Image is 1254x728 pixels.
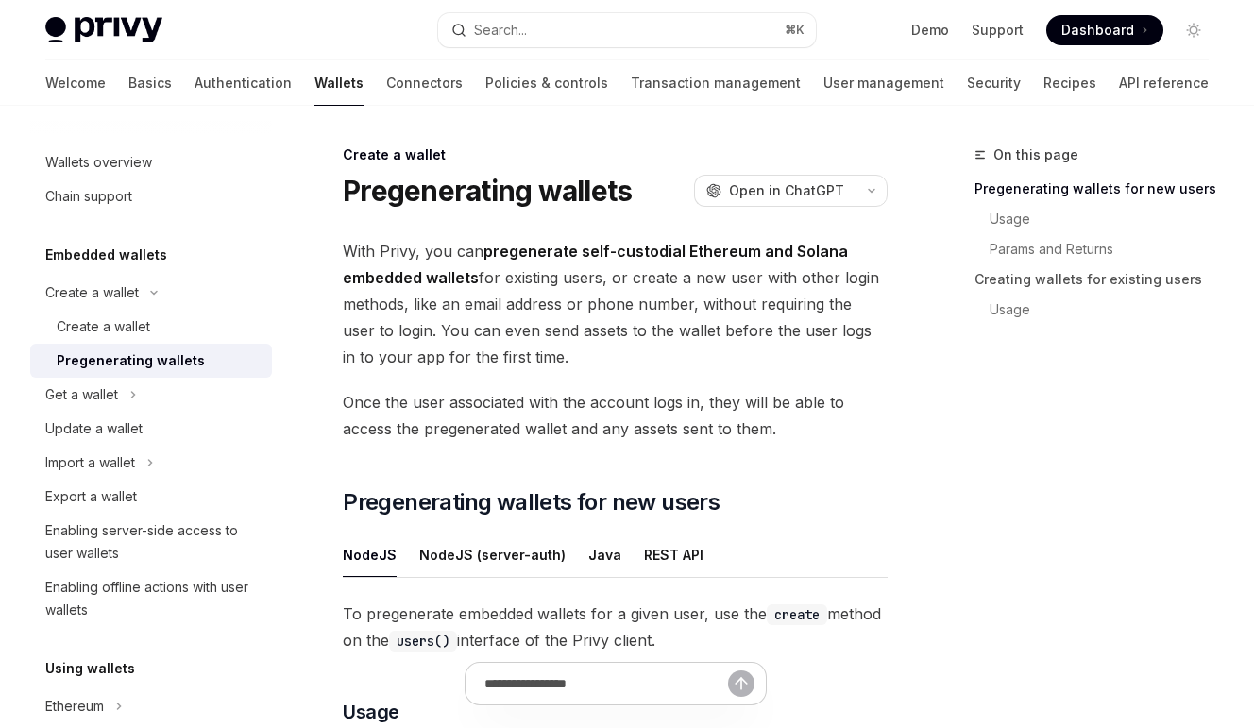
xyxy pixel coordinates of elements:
a: Welcome [45,60,106,106]
button: Get a wallet [30,378,272,412]
button: Java [588,533,621,577]
div: Wallets overview [45,151,152,174]
span: On this page [993,144,1078,166]
a: Pregenerating wallets for new users [974,174,1224,204]
div: Export a wallet [45,485,137,508]
button: Create a wallet [30,276,272,310]
a: Wallets overview [30,145,272,179]
a: Usage [974,295,1224,325]
button: Toggle dark mode [1178,15,1209,45]
button: REST API [644,533,703,577]
a: Create a wallet [30,310,272,344]
button: Search...⌘K [438,13,816,47]
a: Update a wallet [30,412,272,446]
div: Chain support [45,185,132,208]
a: Enabling offline actions with user wallets [30,570,272,627]
a: Chain support [30,179,272,213]
a: Export a wallet [30,480,272,514]
a: API reference [1119,60,1209,106]
a: Support [972,21,1024,40]
div: Search... [474,19,527,42]
input: Ask a question... [484,663,728,704]
a: Security [967,60,1021,106]
div: Enabling offline actions with user wallets [45,576,261,621]
span: With Privy, you can for existing users, or create a new user with other login methods, like an em... [343,238,888,370]
code: users() [389,631,457,652]
a: Dashboard [1046,15,1163,45]
a: Authentication [195,60,292,106]
a: Connectors [386,60,463,106]
div: Get a wallet [45,383,118,406]
button: Send message [728,670,754,697]
h5: Using wallets [45,657,135,680]
img: light logo [45,17,162,43]
a: Params and Returns [974,234,1224,264]
div: Create a wallet [45,281,139,304]
a: Recipes [1043,60,1096,106]
a: Basics [128,60,172,106]
span: To pregenerate embedded wallets for a given user, use the method on the interface of the Privy cl... [343,601,888,653]
a: Demo [911,21,949,40]
a: Enabling server-side access to user wallets [30,514,272,570]
div: Enabling server-side access to user wallets [45,519,261,565]
a: User management [823,60,944,106]
a: Usage [974,204,1224,234]
h5: Embedded wallets [45,244,167,266]
h1: Pregenerating wallets [343,174,632,208]
strong: pregenerate self-custodial Ethereum and Solana embedded wallets [343,242,848,287]
button: NodeJS (server-auth) [419,533,566,577]
span: ⌘ K [785,23,805,38]
button: Open in ChatGPT [694,175,856,207]
a: Wallets [314,60,364,106]
a: Policies & controls [485,60,608,106]
code: create [767,604,827,625]
span: Open in ChatGPT [729,181,844,200]
div: Create a wallet [343,145,888,164]
span: Once the user associated with the account logs in, they will be able to access the pregenerated w... [343,389,888,442]
span: Pregenerating wallets for new users [343,487,720,517]
a: Transaction management [631,60,801,106]
div: Ethereum [45,695,104,718]
span: Dashboard [1061,21,1134,40]
button: Ethereum [30,689,272,723]
div: Import a wallet [45,451,135,474]
button: Import a wallet [30,446,272,480]
div: Pregenerating wallets [57,349,205,372]
div: Update a wallet [45,417,143,440]
button: NodeJS [343,533,397,577]
a: Creating wallets for existing users [974,264,1224,295]
div: Create a wallet [57,315,150,338]
a: Pregenerating wallets [30,344,272,378]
